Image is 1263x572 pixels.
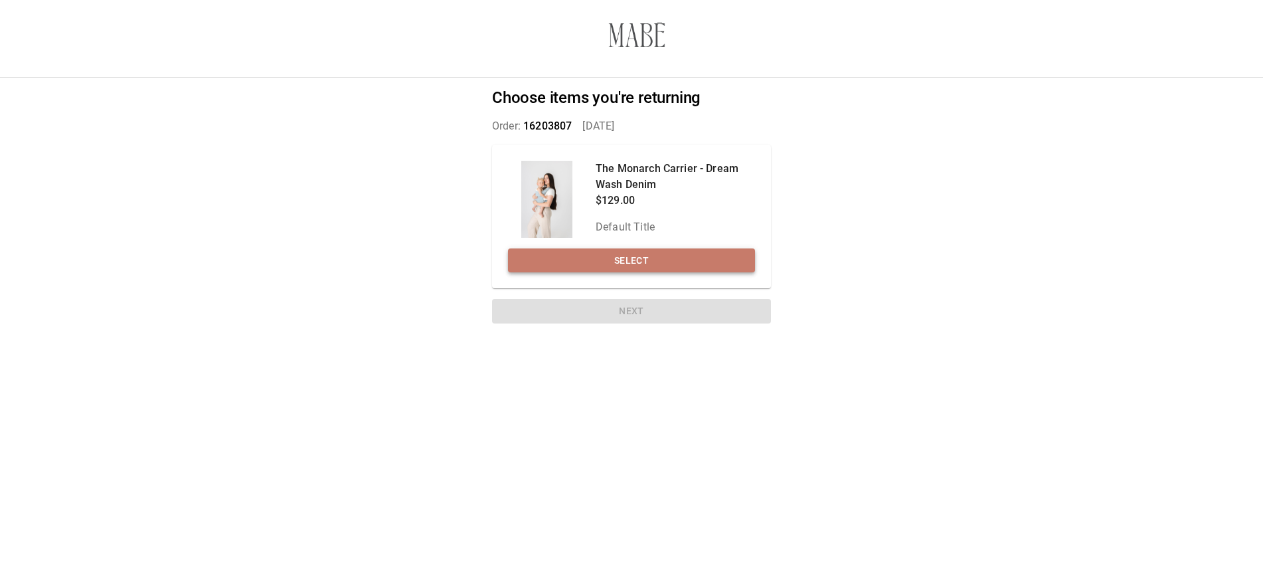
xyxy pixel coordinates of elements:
p: Order: [DATE] [492,118,771,134]
button: Select [508,248,755,273]
p: $129.00 [596,193,755,209]
img: 3671f2-3.myshopify.com-a63cb35b-e478-4aa6-86b9-acdf2590cc8d [608,10,665,67]
p: Default Title [596,219,755,235]
h2: Choose items you're returning [492,88,771,108]
span: 16203807 [523,120,572,132]
p: The Monarch Carrier - Dream Wash Denim [596,161,755,193]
